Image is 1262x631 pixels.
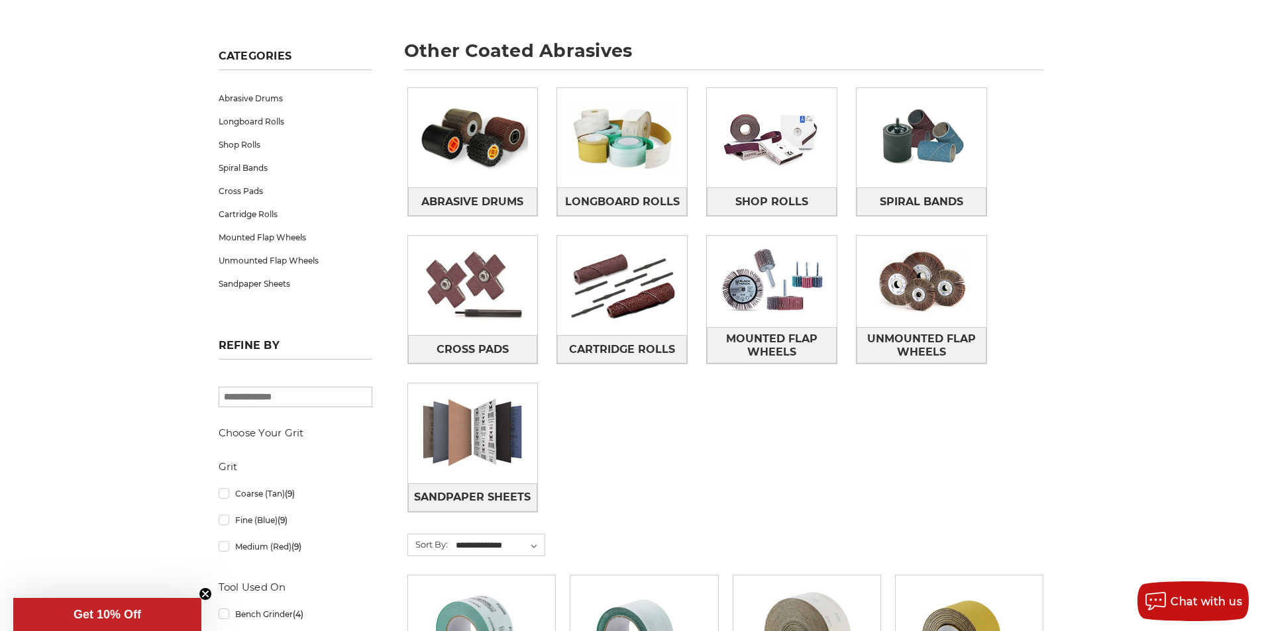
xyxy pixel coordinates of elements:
span: (9) [291,542,301,552]
a: Cross Pads [219,179,372,203]
button: Close teaser [199,587,212,601]
a: Bench Grinder [219,603,372,626]
a: Longboard Rolls [219,110,372,133]
a: Unmounted Flap Wheels [857,327,986,364]
span: Longboard Rolls [565,191,680,213]
img: Spiral Bands [857,92,986,183]
span: Mounted Flap Wheels [708,328,836,364]
span: Get 10% Off [74,608,141,621]
a: Coarse (Tan) [219,482,372,505]
h5: Choose Your Grit [219,425,372,441]
h5: Categories [219,50,372,70]
a: Abrasive Drums [219,87,372,110]
img: Cross Pads [408,240,538,331]
a: Cartridge Rolls [557,335,687,364]
a: Cross Pads [408,335,538,364]
a: Spiral Bands [857,187,986,216]
img: Abrasive Drums [408,92,538,183]
a: Medium (Red) [219,535,372,558]
a: Shop Rolls [707,187,837,216]
img: Mounted Flap Wheels [707,236,837,327]
h5: Refine by [219,339,372,360]
img: Unmounted Flap Wheels [857,236,986,327]
a: Abrasive Drums [408,187,538,216]
button: Chat with us [1137,581,1249,621]
a: Cartridge Rolls [219,203,372,226]
img: Cartridge Rolls [557,240,687,331]
h1: other coated abrasives [404,42,1044,70]
span: (9) [285,489,295,499]
h5: Tool Used On [219,579,372,595]
span: Spiral Bands [880,191,963,213]
span: Chat with us [1171,595,1242,608]
h5: Grit [219,459,372,475]
img: Shop Rolls [707,92,837,183]
span: Abrasive Drums [421,191,523,213]
span: Sandpaper Sheets [414,486,531,509]
img: Sandpaper Sheets [408,387,538,479]
span: Shop Rolls [735,191,808,213]
div: Get 10% OffClose teaser [13,598,201,631]
img: Longboard Rolls [557,92,687,183]
a: Unmounted Flap Wheels [219,249,372,272]
select: Sort By: [454,536,545,556]
a: Longboard Rolls [557,187,687,216]
a: Sandpaper Sheets [219,272,372,295]
span: Cross Pads [437,338,509,361]
span: (4) [293,609,303,619]
a: Fine (Blue) [219,509,372,532]
span: (9) [278,515,288,525]
a: Sandpaper Sheets [408,483,538,512]
label: Sort By: [408,534,448,554]
a: Shop Rolls [219,133,372,156]
span: Cartridge Rolls [569,338,675,361]
a: Spiral Bands [219,156,372,179]
a: Mounted Flap Wheels [707,327,837,364]
span: Unmounted Flap Wheels [857,328,986,364]
a: Mounted Flap Wheels [219,226,372,249]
